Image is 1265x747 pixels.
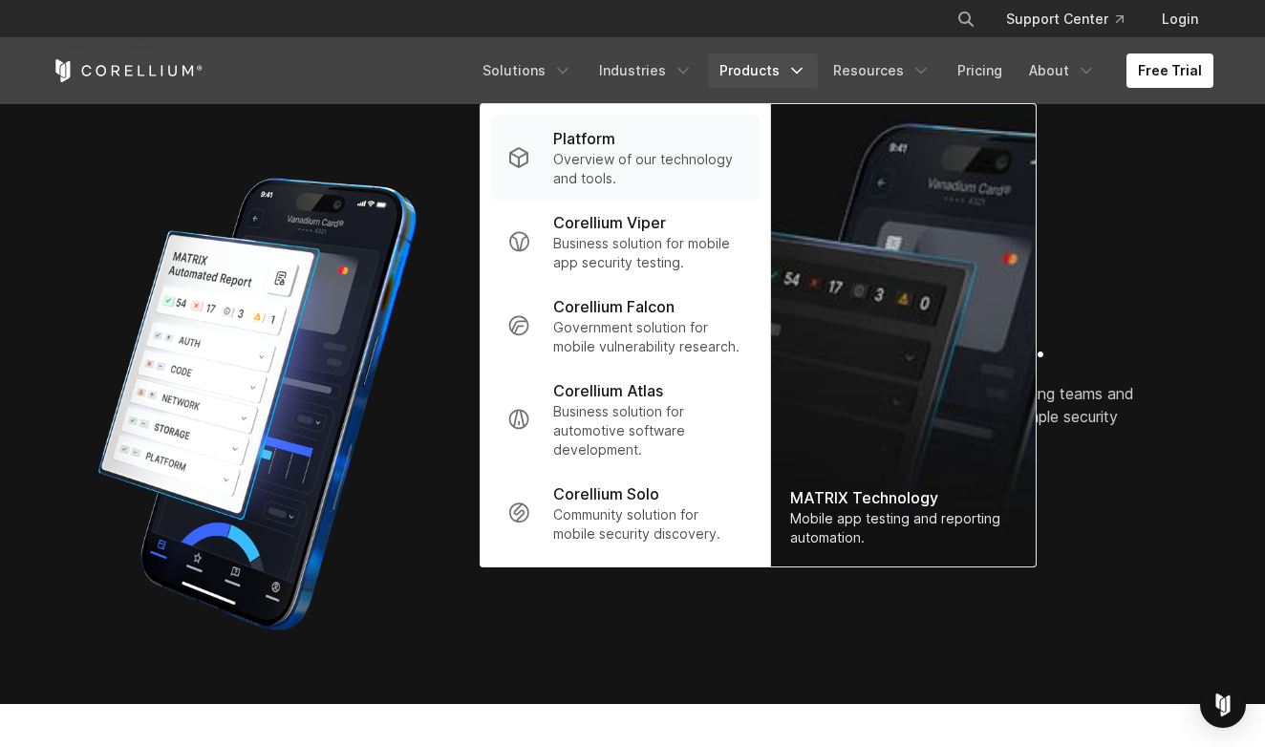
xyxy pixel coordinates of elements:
button: Search [949,2,983,36]
img: Corellium_MATRIX_Hero_1_1x [52,165,462,643]
a: Login [1147,2,1213,36]
a: MATRIX Technology Mobile app testing and reporting automation. [771,104,1036,566]
a: Platform Overview of our technology and tools. [492,116,759,200]
p: Corellium Falcon [553,295,675,318]
a: Industries [588,53,704,88]
p: Business solution for mobile app security testing. [553,234,743,272]
a: Solutions [471,53,584,88]
a: Support Center [991,2,1139,36]
a: Resources [822,53,942,88]
div: Navigation Menu [933,2,1213,36]
p: Business solution for automotive software development. [553,402,743,459]
p: Platform [553,127,615,150]
div: Mobile app testing and reporting automation. [790,509,1017,547]
p: Corellium Atlas [553,379,663,402]
p: Corellium Solo [553,482,659,505]
a: About [1018,53,1107,88]
a: Free Trial [1126,53,1213,88]
a: Corellium Viper Business solution for mobile app security testing. [492,200,759,284]
a: Corellium Home [52,59,204,82]
div: Open Intercom Messenger [1200,682,1246,728]
a: Corellium Falcon Government solution for mobile vulnerability research. [492,284,759,368]
p: Community solution for mobile security discovery. [553,505,743,544]
a: Corellium Atlas Business solution for automotive software development. [492,368,759,471]
div: Navigation Menu [471,53,1213,88]
a: Pricing [946,53,1014,88]
img: Matrix_WebNav_1x [771,104,1036,566]
p: Corellium Viper [553,211,666,234]
a: Products [708,53,818,88]
p: Government solution for mobile vulnerability research. [553,318,743,356]
p: Overview of our technology and tools. [553,150,743,188]
a: Corellium Solo Community solution for mobile security discovery. [492,471,759,555]
div: MATRIX Technology [790,486,1017,509]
